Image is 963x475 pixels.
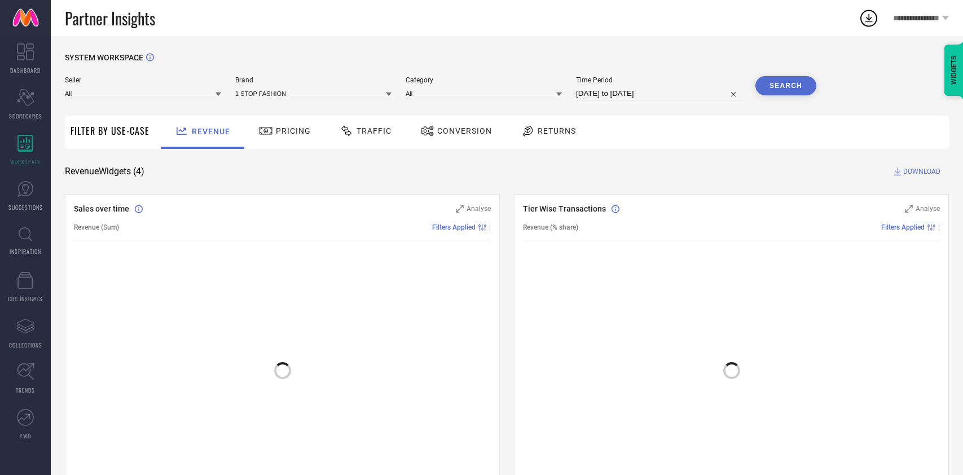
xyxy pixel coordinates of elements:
[467,205,491,213] span: Analyse
[523,223,578,231] span: Revenue (% share)
[489,223,491,231] span: |
[538,126,576,135] span: Returns
[406,76,562,84] span: Category
[9,112,42,120] span: SCORECARDS
[523,204,606,213] span: Tier Wise Transactions
[881,223,925,231] span: Filters Applied
[65,7,155,30] span: Partner Insights
[456,205,464,213] svg: Zoom
[10,247,41,256] span: INSPIRATION
[192,127,230,136] span: Revenue
[235,76,392,84] span: Brand
[903,166,940,177] span: DOWNLOAD
[576,87,741,100] input: Select time period
[276,126,311,135] span: Pricing
[65,53,143,62] span: SYSTEM WORKSPACE
[916,205,940,213] span: Analyse
[9,341,42,349] span: COLLECTIONS
[357,126,392,135] span: Traffic
[20,432,31,440] span: FWD
[938,223,940,231] span: |
[8,203,43,212] span: SUGGESTIONS
[65,76,221,84] span: Seller
[71,124,149,138] span: Filter By Use-Case
[576,76,741,84] span: Time Period
[10,157,41,166] span: WORKSPACE
[432,223,476,231] span: Filters Applied
[10,66,41,74] span: DASHBOARD
[74,223,119,231] span: Revenue (Sum)
[755,76,816,95] button: Search
[16,386,35,394] span: TRENDS
[8,294,43,303] span: CDC INSIGHTS
[859,8,879,28] div: Open download list
[905,205,913,213] svg: Zoom
[65,166,144,177] span: Revenue Widgets ( 4 )
[437,126,492,135] span: Conversion
[74,204,129,213] span: Sales over time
